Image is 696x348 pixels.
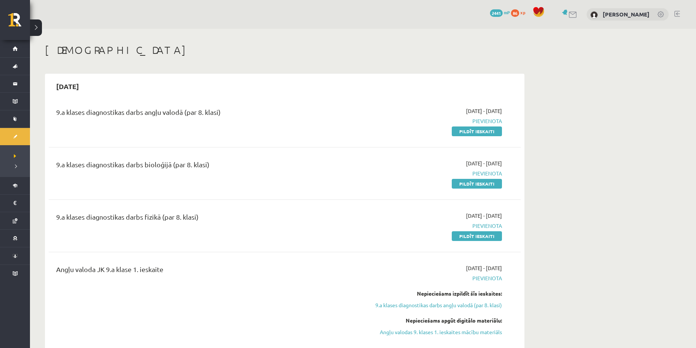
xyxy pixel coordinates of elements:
a: Pildīt ieskaiti [452,231,502,241]
span: 86 [511,9,519,17]
div: 9.a klases diagnostikas darbs bioloģijā (par 8. klasi) [56,159,349,173]
a: Rīgas 1. Tālmācības vidusskola [8,13,30,32]
span: Pievienota [361,274,502,282]
a: 86 xp [511,9,529,15]
img: Damians Dzina [590,11,598,19]
span: 2441 [490,9,503,17]
div: 9.a klases diagnostikas darbs angļu valodā (par 8. klasi) [56,107,349,121]
a: [PERSON_NAME] [603,10,650,18]
a: 2441 mP [490,9,510,15]
span: mP [504,9,510,15]
span: [DATE] - [DATE] [466,107,502,115]
div: Nepieciešams apgūt digitālo materiālu: [361,317,502,324]
span: Pievienota [361,170,502,177]
div: Angļu valoda JK 9.a klase 1. ieskaite [56,264,349,278]
a: Angļu valodas 9. klases 1. ieskaites mācību materiāls [361,328,502,336]
a: 9.a klases diagnostikas darbs angļu valodā (par 8. klasi) [361,301,502,309]
span: Pievienota [361,222,502,230]
div: Nepieciešams izpildīt šīs ieskaites: [361,290,502,297]
span: [DATE] - [DATE] [466,159,502,167]
span: Pievienota [361,117,502,125]
span: [DATE] - [DATE] [466,212,502,220]
a: Pildīt ieskaiti [452,126,502,136]
span: xp [520,9,525,15]
span: [DATE] - [DATE] [466,264,502,272]
h2: [DATE] [49,77,87,95]
h1: [DEMOGRAPHIC_DATA] [45,44,524,57]
a: Pildīt ieskaiti [452,179,502,189]
div: 9.a klases diagnostikas darbs fizikā (par 8. klasi) [56,212,349,226]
